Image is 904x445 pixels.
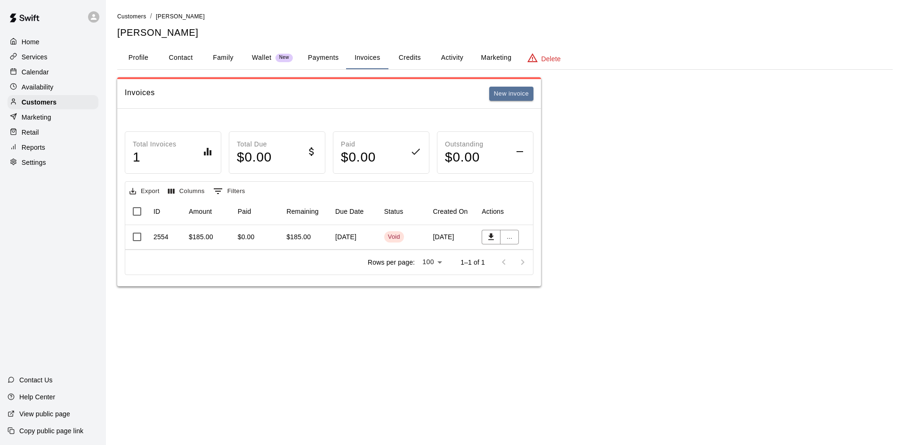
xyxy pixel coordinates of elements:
div: Status [384,198,404,225]
button: Export [127,184,162,199]
p: Delete [541,54,561,64]
p: Services [22,52,48,62]
li: / [150,11,152,21]
div: Status [379,198,428,225]
button: Payments [300,47,346,69]
p: Reports [22,143,45,152]
h5: [PERSON_NAME] [117,26,893,39]
a: Customers [8,95,98,109]
button: Invoices [346,47,388,69]
div: $185.00 [286,232,311,242]
button: ... [500,230,519,244]
p: Availability [22,82,54,92]
button: Credits [388,47,431,69]
div: Created On [433,198,468,225]
h4: 1 [133,149,177,166]
h6: Invoices [125,87,155,101]
p: Rows per page: [368,258,415,267]
a: Home [8,35,98,49]
button: Contact [160,47,202,69]
a: Services [8,50,98,64]
p: Copy public page link [19,426,83,436]
p: Wallet [252,53,272,63]
div: Actions [482,198,504,225]
p: Paid [341,139,376,149]
p: Marketing [22,113,51,122]
button: Activity [431,47,473,69]
h4: $ 0.00 [445,149,484,166]
span: New [275,55,293,61]
p: 1–1 of 1 [460,258,485,267]
div: Paid [238,198,251,225]
div: [DATE] [331,225,379,250]
p: Settings [22,158,46,167]
p: Customers [22,97,56,107]
p: Help Center [19,392,55,402]
button: Marketing [473,47,519,69]
span: [PERSON_NAME] [156,13,205,20]
div: Due Date [331,198,379,225]
nav: breadcrumb [117,11,893,22]
p: Retail [22,128,39,137]
div: 2554 [153,232,169,242]
h4: $ 0.00 [237,149,272,166]
a: Customers [117,12,146,20]
div: Created On [428,198,477,225]
p: View public page [19,409,70,419]
div: Amount [184,198,233,225]
p: Contact Us [19,375,53,385]
p: Total Invoices [133,139,177,149]
div: Remaining [286,198,318,225]
div: Due Date [335,198,363,225]
h4: $ 0.00 [341,149,376,166]
p: Outstanding [445,139,484,149]
div: ID [149,198,184,225]
div: 100 [419,255,445,269]
a: Reports [8,140,98,154]
div: Remaining [282,198,331,225]
button: New invoice [489,87,533,101]
button: Show filters [211,184,248,199]
a: Marketing [8,110,98,124]
button: Select columns [166,184,207,199]
button: Download PDF [482,230,500,244]
button: Family [202,47,244,69]
div: $0.00 [238,232,255,242]
div: [DATE] [428,225,477,250]
p: Home [22,37,40,47]
div: Paid [233,198,282,225]
div: $185.00 [189,232,213,242]
button: Profile [117,47,160,69]
span: Customers [117,13,146,20]
a: Availability [8,80,98,94]
p: Total Due [237,139,272,149]
div: Actions [477,198,526,225]
div: Amount [189,198,212,225]
p: Calendar [22,67,49,77]
div: basic tabs example [117,47,893,69]
div: ID [153,198,160,225]
div: Void [388,233,400,242]
a: Settings [8,155,98,170]
a: Calendar [8,65,98,79]
a: Retail [8,125,98,139]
